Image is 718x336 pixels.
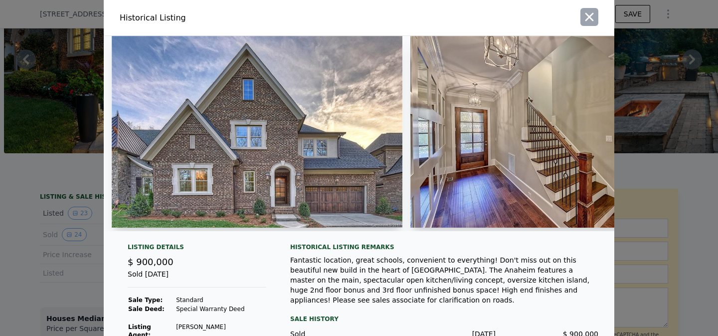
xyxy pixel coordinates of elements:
img: Property Img [410,36,698,228]
div: Listing Details [128,243,266,255]
div: Historical Listing [120,12,355,24]
div: Sale History [290,313,598,325]
td: Special Warranty Deed [176,305,266,314]
img: Property Img [112,36,402,228]
div: Sold [DATE] [128,269,266,288]
div: Fantastic location, great schools, convenient to everything! Don't miss out on this beautiful new... [290,255,598,305]
strong: Sale Deed: [128,306,165,313]
strong: Sale Type: [128,297,163,304]
td: Standard [176,296,266,305]
div: Historical Listing remarks [290,243,598,251]
span: $ 900,000 [128,257,174,267]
